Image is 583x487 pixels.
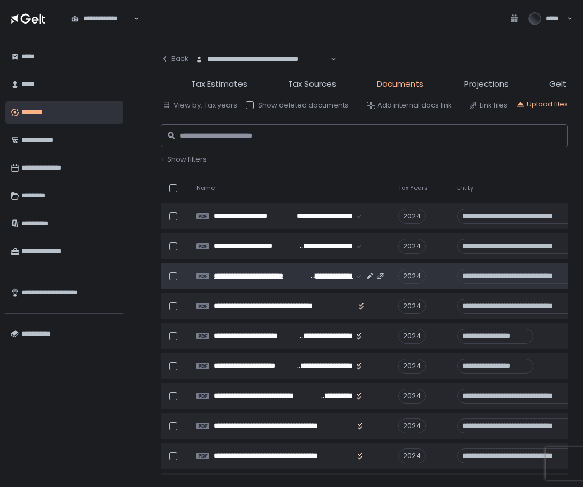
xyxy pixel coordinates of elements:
[398,448,426,463] div: 2024
[163,101,237,110] button: View by: Tax years
[398,269,426,284] div: 2024
[132,13,133,24] input: Search for option
[464,78,509,90] span: Projections
[377,78,423,90] span: Documents
[516,100,568,109] button: Upload files
[398,299,426,314] div: 2024
[196,184,215,192] span: Name
[398,329,426,344] div: 2024
[398,418,426,433] div: 2024
[161,48,188,70] button: Back
[288,78,336,90] span: Tax Sources
[469,101,508,110] button: Link files
[457,184,473,192] span: Entity
[161,154,207,164] span: + Show filters
[161,54,188,64] div: Back
[329,54,330,65] input: Search for option
[367,101,452,110] button: Add internal docs link
[398,184,428,192] span: Tax Years
[398,359,426,374] div: 2024
[191,78,247,90] span: Tax Estimates
[188,48,336,71] div: Search for option
[64,7,139,30] div: Search for option
[398,389,426,404] div: 2024
[161,155,207,164] button: + Show filters
[398,209,426,224] div: 2024
[398,239,426,254] div: 2024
